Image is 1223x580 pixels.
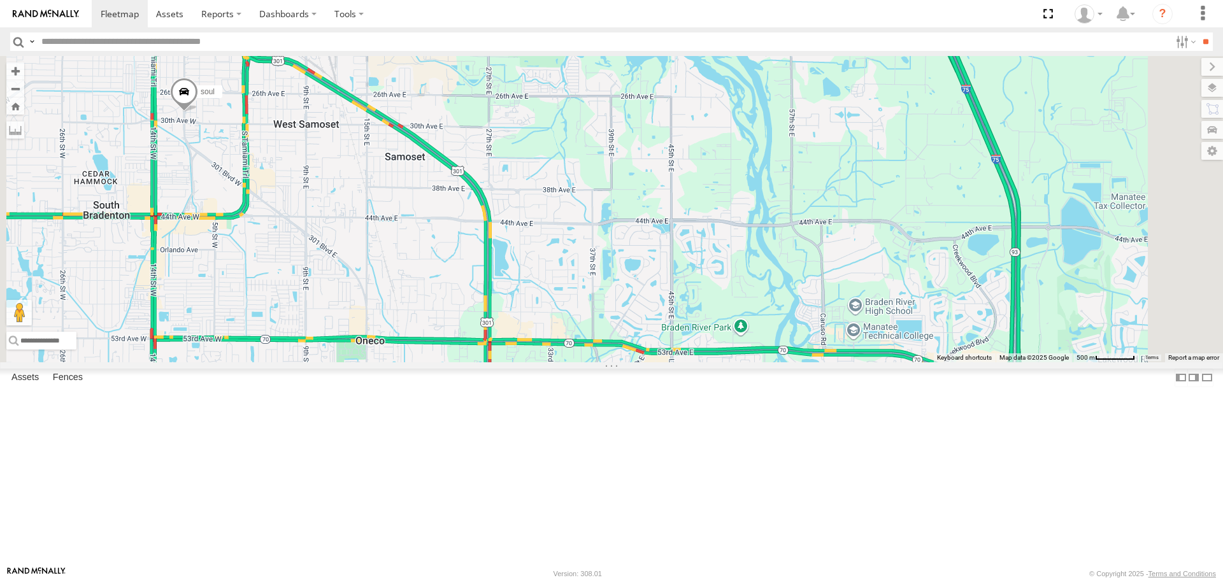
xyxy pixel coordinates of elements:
a: Terms and Conditions [1148,570,1216,577]
div: Version: 308.01 [554,570,602,577]
label: Assets [5,369,45,387]
label: Map Settings [1201,142,1223,160]
label: Dock Summary Table to the Right [1187,369,1200,387]
button: Keyboard shortcuts [937,353,992,362]
label: Measure [6,121,24,139]
div: © Copyright 2025 - [1089,570,1216,577]
a: Terms (opens in new tab) [1145,355,1159,360]
a: Visit our Website [7,567,66,580]
button: Map Scale: 500 m per 59 pixels [1073,353,1139,362]
button: Zoom Home [6,97,24,115]
span: Map data ©2025 Google [999,354,1069,361]
label: Search Filter Options [1171,32,1198,51]
button: Zoom out [6,80,24,97]
label: Hide Summary Table [1201,369,1213,387]
button: Drag Pegman onto the map to open Street View [6,300,32,325]
label: Dock Summary Table to the Left [1175,369,1187,387]
button: Zoom in [6,62,24,80]
img: rand-logo.svg [13,10,79,18]
label: Search Query [27,32,37,51]
a: Report a map error [1168,354,1219,361]
span: soul [201,87,215,96]
i: ? [1152,4,1173,24]
span: 500 m [1076,354,1095,361]
label: Fences [46,369,89,387]
div: Jerry Dewberry [1070,4,1107,24]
